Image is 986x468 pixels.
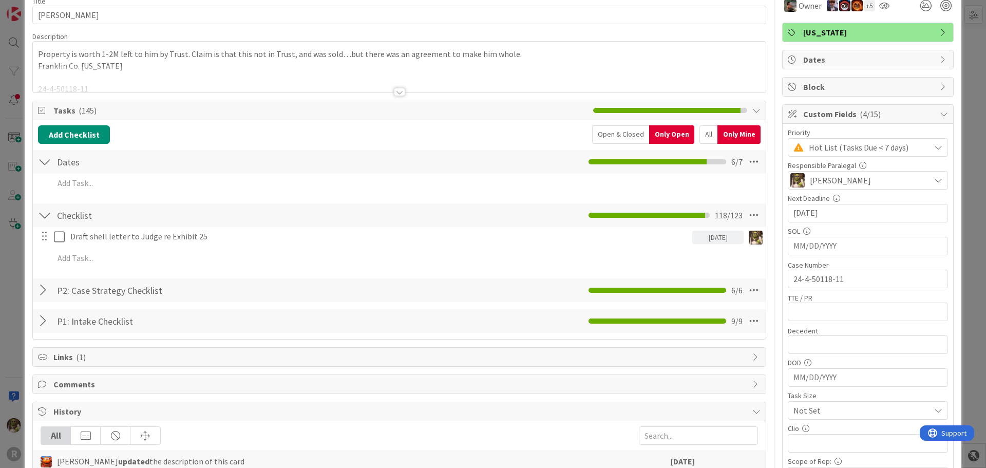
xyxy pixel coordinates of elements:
input: type card name here... [32,6,766,24]
input: Search... [639,426,758,445]
span: Description [32,32,68,41]
span: ( 145 ) [79,105,97,116]
span: ( 4/15 ) [860,109,881,119]
div: All [699,125,717,144]
div: [DATE] [692,231,744,244]
label: TTE / PR [788,293,812,303]
span: Not Set [793,403,925,418]
label: Decedent [788,326,818,335]
button: Add Checklist [38,125,110,144]
img: KA [41,456,52,467]
div: SOL [788,228,948,235]
p: Property is worth 1-2M left to him by Trust. Claim is that this not in Trust, and was sold…but th... [38,48,761,60]
div: Only Mine [717,125,761,144]
div: DOD [788,359,948,366]
p: Draft shell letter to Judge re Exhibit 25 [70,231,688,242]
span: [PERSON_NAME] the description of this card [57,455,244,467]
div: Only Open [649,125,694,144]
input: Add Checklist... [53,153,285,171]
span: 6 / 6 [731,284,743,296]
input: Add Checklist... [53,281,285,299]
div: Clio [788,425,948,432]
div: Task Size [788,392,948,399]
div: Next Deadline [788,195,948,202]
b: [DATE] [671,456,695,466]
span: Block [803,81,935,93]
input: Add Checklist... [53,206,285,224]
span: ( 1 ) [76,352,86,362]
b: updated [118,456,149,466]
img: DG [749,231,763,245]
div: Priority [788,129,948,136]
span: [US_STATE] [803,26,935,39]
span: 118 / 123 [715,209,743,221]
input: Add Checklist... [53,312,285,330]
input: MM/DD/YYYY [793,237,942,255]
div: Responsible Paralegal [788,162,948,169]
span: Hot List (Tasks Due < 7 days) [809,140,925,155]
span: [PERSON_NAME] [810,174,871,186]
span: 6 / 7 [731,156,743,168]
span: History [53,405,747,418]
div: All [41,427,71,444]
span: Custom Fields [803,108,935,120]
img: DG [790,173,805,188]
span: 9 / 9 [731,315,743,327]
p: Franklin Co. [US_STATE] [38,60,761,72]
span: Support [22,2,47,14]
span: Tasks [53,104,588,117]
div: Scope of Rep: [788,458,948,465]
span: Comments [53,378,747,390]
input: MM/DD/YYYY [793,369,942,386]
div: Open & Closed [592,125,649,144]
span: Dates [803,53,935,66]
input: MM/DD/YYYY [793,204,942,222]
label: Case Number [788,260,829,270]
span: Links [53,351,747,363]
